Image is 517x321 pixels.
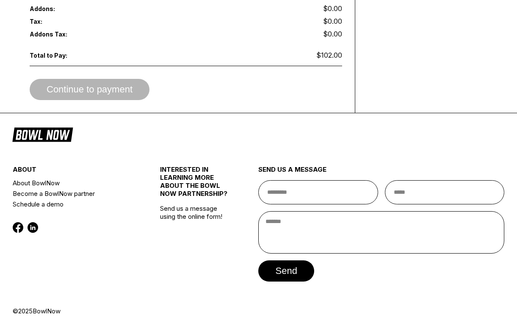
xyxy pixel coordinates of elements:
a: Schedule a demo [13,199,135,209]
span: Addons: [30,5,92,12]
span: $0.00 [323,4,342,13]
span: Addons Tax: [30,31,92,38]
a: Become a BowlNow partner [13,188,135,199]
div: INTERESTED IN LEARNING MORE ABOUT THE BOWL NOW PARTNERSHIP? [160,165,234,204]
span: $0.00 [323,30,342,38]
div: about [13,165,135,178]
a: About BowlNow [13,178,135,188]
span: Total to Pay: [30,52,92,59]
span: $102.00 [316,51,342,59]
span: Tax: [30,18,92,25]
div: © 2025 BowlNow [13,307,504,315]
div: send us a message [258,165,504,180]
button: send [258,260,314,282]
div: Send us a message using the online form! [160,147,234,307]
span: $0.00 [323,17,342,25]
